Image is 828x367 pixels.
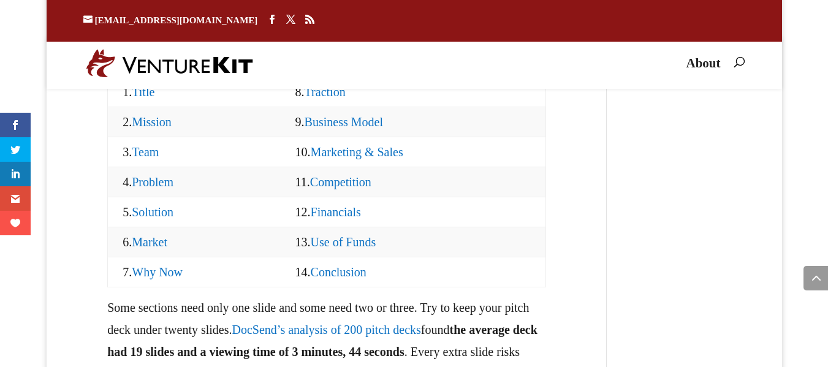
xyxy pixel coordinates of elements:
td: 7. [108,257,281,287]
td: 14. [281,257,546,287]
td: 12. [281,197,546,227]
td: 1. [108,77,281,107]
strong: the average deck had 19 slides and a viewing time of 3 minutes, 44 seconds [107,323,537,358]
a: Traction [305,85,346,99]
td: 10. [281,137,546,167]
a: Team [132,145,159,159]
td: 2. [108,107,281,137]
a: Solution [132,205,173,219]
td: 3. [108,137,281,167]
td: 6. [108,227,281,257]
a: Financials [311,205,361,219]
a: Market [132,235,167,249]
a: Competition [310,175,371,189]
td: 5. [108,197,281,227]
a: Business Model [305,115,383,129]
td: 13. [281,227,546,257]
a: About [686,59,720,80]
td: 11. [281,167,546,197]
a: Title [132,85,154,99]
td: 9. [281,107,546,137]
a: Problem [132,175,173,189]
a: Use of Funds [311,235,376,249]
a: DocSend’s analysis of 200 pitch decks [232,323,421,336]
a: Marketing & Sales [311,145,403,159]
a: Mission [132,115,171,129]
a: Conclusion [311,265,367,279]
a: [EMAIL_ADDRESS][DOMAIN_NAME] [83,15,258,25]
td: 4. [108,167,281,197]
img: VentureKit [86,49,253,77]
a: Why Now [132,265,183,279]
td: 8. [281,77,546,107]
